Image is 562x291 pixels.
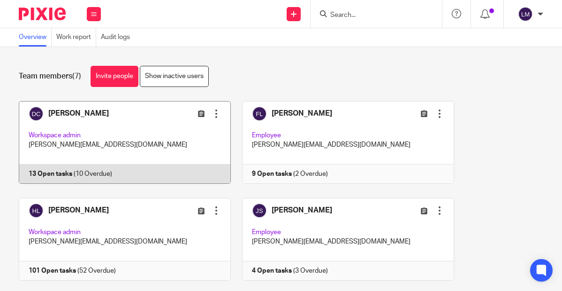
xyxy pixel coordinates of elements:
[91,66,138,87] a: Invite people
[101,28,135,47] a: Audit logs
[56,28,96,47] a: Work report
[19,8,66,20] img: Pixie
[72,72,81,80] span: (7)
[140,66,209,87] a: Show inactive users
[19,71,81,81] h1: Team members
[518,7,533,22] img: svg%3E
[19,28,52,47] a: Overview
[329,11,414,20] input: Search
